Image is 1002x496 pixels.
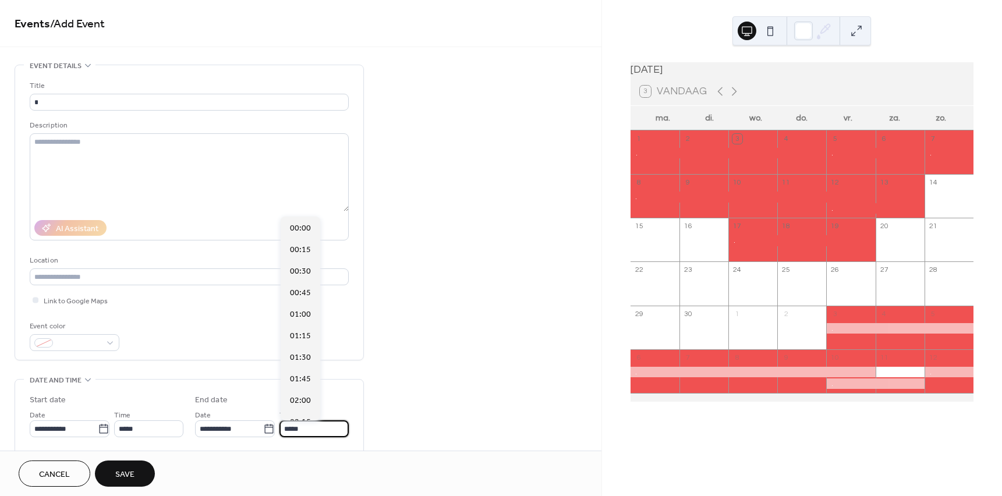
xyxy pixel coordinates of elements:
[918,106,964,130] div: zo.
[879,265,889,275] div: 27
[781,222,791,232] div: 18
[279,409,296,421] span: Time
[683,353,693,363] div: 7
[879,353,889,363] div: 11
[928,134,938,144] div: 7
[928,265,938,275] div: 28
[30,80,346,92] div: Title
[732,222,742,232] div: 17
[826,148,924,158] div: .
[928,353,938,363] div: 12
[872,106,918,130] div: za.
[830,222,840,232] div: 19
[683,178,693,188] div: 9
[631,367,876,377] div: .
[728,235,876,246] div: .
[826,323,973,334] div: .
[631,192,876,202] div: .
[683,222,693,232] div: 16
[15,13,50,36] a: Events
[826,378,924,389] div: .
[44,295,108,307] span: Link to Google Maps
[732,265,742,275] div: 24
[778,106,825,130] div: do.
[30,254,346,267] div: Location
[634,309,644,319] div: 29
[631,148,827,158] div: .
[781,309,791,319] div: 2
[830,309,840,319] div: 3
[634,134,644,144] div: 1
[290,373,311,385] span: 01:45
[732,309,742,319] div: 1
[781,178,791,188] div: 11
[290,287,311,299] span: 00:45
[732,106,779,130] div: wo.
[634,353,644,363] div: 6
[634,222,644,232] div: 15
[732,134,742,144] div: 3
[30,374,82,387] span: Date and time
[95,460,155,487] button: Save
[781,134,791,144] div: 4
[732,178,742,188] div: 10
[925,148,973,158] div: .
[115,469,134,481] span: Save
[290,222,311,235] span: 00:00
[290,395,311,407] span: 02:00
[290,244,311,256] span: 00:15
[879,134,889,144] div: 6
[30,60,82,72] span: Event details
[634,265,644,275] div: 22
[830,134,840,144] div: 5
[686,106,732,130] div: di.
[30,320,117,332] div: Event color
[781,353,791,363] div: 9
[879,178,889,188] div: 13
[830,353,840,363] div: 10
[30,119,346,132] div: Description
[732,353,742,363] div: 8
[683,265,693,275] div: 23
[290,330,311,342] span: 01:15
[39,469,70,481] span: Cancel
[631,62,973,77] div: [DATE]
[683,134,693,144] div: 2
[290,265,311,278] span: 00:30
[825,106,872,130] div: vr.
[928,309,938,319] div: 5
[290,309,311,321] span: 01:00
[781,265,791,275] div: 25
[634,178,644,188] div: 8
[195,409,211,421] span: Date
[19,460,90,487] button: Cancel
[879,222,889,232] div: 20
[30,409,45,421] span: Date
[925,367,973,377] div: .
[640,106,686,130] div: ma.
[195,394,228,406] div: End date
[928,178,938,188] div: 14
[928,222,938,232] div: 21
[830,265,840,275] div: 26
[879,309,889,319] div: 4
[830,178,840,188] div: 12
[290,352,311,364] span: 01:30
[290,416,311,428] span: 02:15
[50,13,105,36] span: / Add Event
[114,409,130,421] span: Time
[826,203,924,214] div: .
[683,309,693,319] div: 30
[30,394,66,406] div: Start date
